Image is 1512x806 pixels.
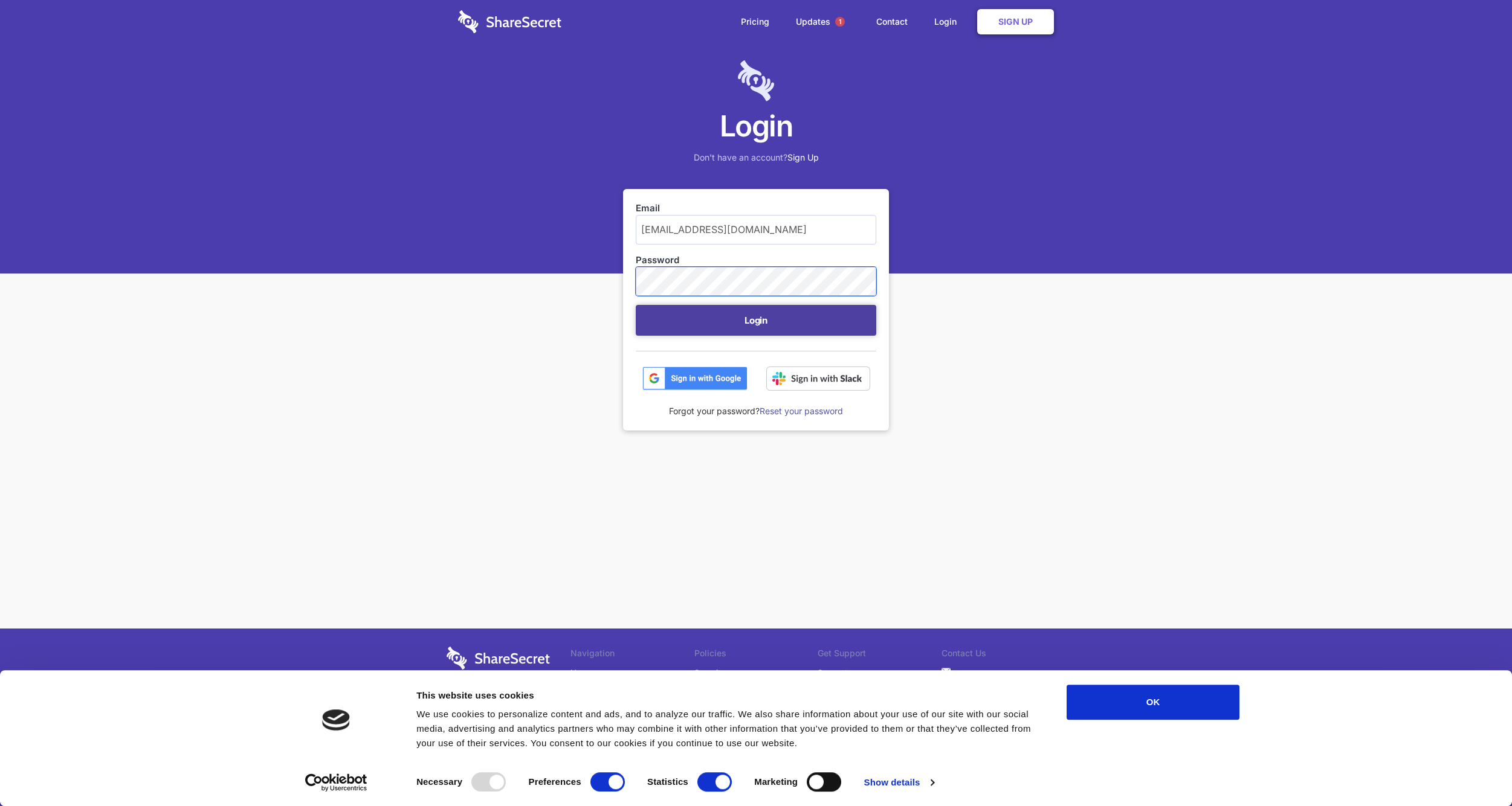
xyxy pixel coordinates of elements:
a: Reset your password [760,406,843,416]
img: logo-lt-purple-60x68@2x-c671a683ea72a1d466fb5d642181eefbee81c4e10ba9aed56c8e1d7e762e8086.png [738,60,774,101]
a: Sign Up [977,9,1054,34]
label: Email [636,202,876,215]
button: Login [636,305,876,336]
div: This website uses cookies [416,688,1039,703]
label: Password [636,254,876,267]
a: Usercentrics Cookiebot - opens in a new window [283,773,389,792]
strong: Marketing [754,776,798,787]
div: Forgot your password? [636,391,876,418]
button: OK [1067,685,1239,720]
img: logo-wordmark-white-trans-d4663122ce5f474addd5e946df7df03e33cb6a1c49d2221995e7729f52c070b2.svg [447,647,550,670]
a: Pricing [729,3,781,40]
img: btn_google_signin_dark_normal_web@2x-02e5a4921c5dab0481f19210d7229f84a41d9f18e5bdafae021273015eeb... [642,366,748,391]
img: Sign in with Slack [766,366,870,391]
img: logo [322,709,350,731]
div: We use cookies to personalize content and ads, and to analyze our traffic. We also share informat... [416,707,1039,750]
strong: Preferences [529,776,581,787]
strong: Statistics [647,776,688,787]
legend: Consent Selection [416,767,416,768]
span: 1 [835,17,845,27]
a: Login [922,3,975,40]
strong: Necessary [416,776,462,787]
li: Get Support [818,647,942,664]
a: Contact [864,3,920,40]
a: Support [818,664,847,682]
li: Policies [694,647,818,664]
a: Sign Up [787,152,819,162]
a: Home [570,664,593,682]
li: Contact Us [942,647,1065,664]
a: Show details [864,773,934,792]
li: Navigation [570,647,694,664]
a: Security [694,664,725,682]
img: logo-wordmark-white-trans-d4663122ce5f474addd5e946df7df03e33cb6a1c49d2221995e7729f52c070b2.svg [458,10,561,33]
